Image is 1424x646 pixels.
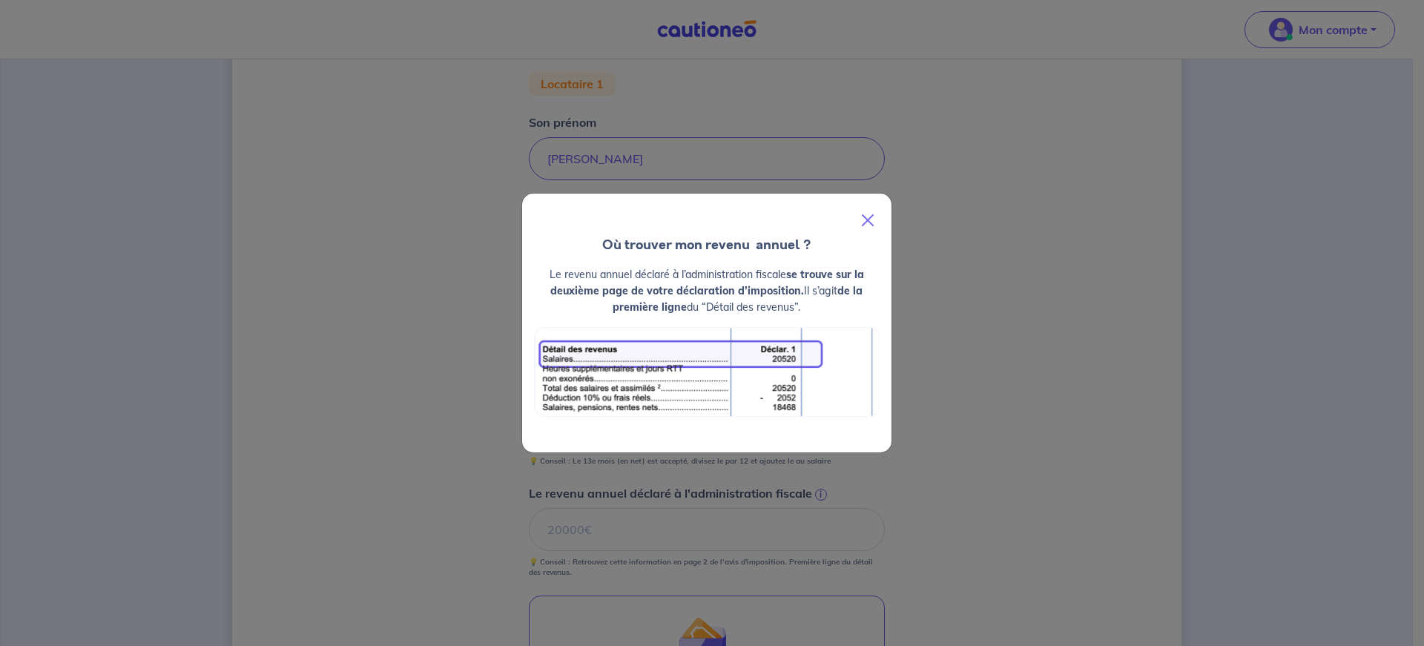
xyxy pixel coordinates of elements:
p: Le revenu annuel déclaré à l’administration fiscale Il s’agit du “Détail des revenus”. [534,266,880,315]
strong: de la première ligne [613,284,863,314]
strong: se trouve sur la deuxième page de votre déclaration d’imposition. [550,268,864,297]
button: Close [850,200,886,241]
img: exemple_revenu.png [534,327,880,417]
h4: Où trouver mon revenu annuel ? [522,235,891,254]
